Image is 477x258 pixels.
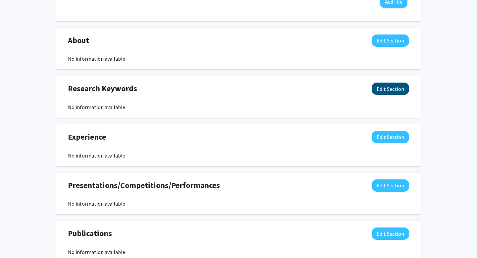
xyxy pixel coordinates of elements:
button: Edit Presentations/Competitions/Performances [372,179,409,192]
button: Edit Publications [372,227,409,240]
div: No information available [68,248,409,256]
button: Edit Experience [372,131,409,143]
span: About [68,34,89,46]
span: Publications [68,227,112,239]
span: Research Keywords [68,83,137,95]
div: No information available [68,152,409,160]
div: No information available [68,55,409,63]
span: Experience [68,131,106,143]
span: Presentations/Competitions/Performances [68,179,220,191]
button: Edit About [372,34,409,47]
button: Edit Research Keywords [372,83,409,95]
div: No information available [68,200,409,208]
div: No information available [68,103,409,111]
iframe: Chat [5,228,28,253]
